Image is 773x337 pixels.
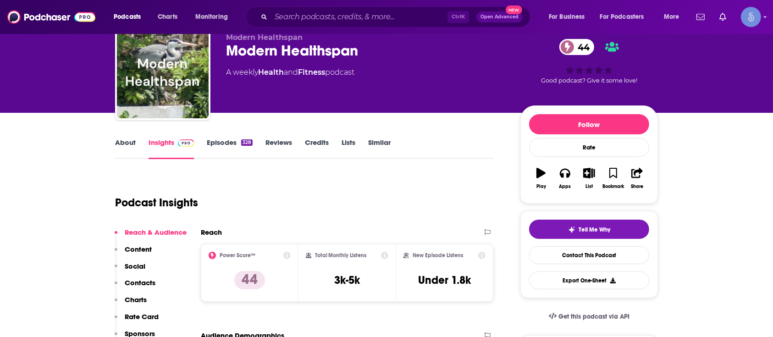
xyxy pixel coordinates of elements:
[115,295,147,312] button: Charts
[559,39,594,55] a: 44
[600,11,644,23] span: For Podcasters
[529,246,649,264] a: Contact This Podcast
[542,10,596,24] button: open menu
[189,10,240,24] button: open menu
[158,11,177,23] span: Charts
[476,11,523,22] button: Open AdvancedNew
[342,138,355,159] a: Lists
[265,138,292,159] a: Reviews
[741,7,761,27] img: User Profile
[577,162,601,195] button: List
[559,184,571,189] div: Apps
[368,138,391,159] a: Similar
[125,228,187,237] p: Reach & Audience
[602,184,624,189] div: Bookmark
[594,10,657,24] button: open menu
[226,67,354,78] div: A weekly podcast
[558,313,629,320] span: Get this podcast via API
[178,139,194,147] img: Podchaser Pro
[258,68,284,77] a: Health
[115,262,145,279] button: Social
[125,312,159,321] p: Rate Card
[568,226,575,233] img: tell me why sparkle
[284,68,298,77] span: and
[107,10,153,24] button: open menu
[541,305,637,328] a: Get this podcast via API
[585,184,593,189] div: List
[569,39,594,55] span: 44
[207,138,253,159] a: Episodes328
[549,11,585,23] span: For Business
[115,278,155,295] button: Contacts
[315,252,367,259] h2: Total Monthly Listens
[234,271,265,289] p: 44
[271,10,447,24] input: Search podcasts, credits, & more...
[195,11,228,23] span: Monitoring
[115,245,152,262] button: Content
[506,6,522,14] span: New
[125,262,145,271] p: Social
[657,10,691,24] button: open menu
[529,138,649,157] div: Rate
[125,295,147,304] p: Charts
[226,33,303,42] span: Modern Healthspan
[254,6,539,28] div: Search podcasts, credits, & more...
[664,11,679,23] span: More
[520,33,658,90] div: 44Good podcast? Give it some love!
[529,271,649,289] button: Export One-Sheet
[149,138,194,159] a: InsightsPodchaser Pro
[201,228,222,237] h2: Reach
[480,15,519,19] span: Open Advanced
[413,252,463,259] h2: New Episode Listens
[125,278,155,287] p: Contacts
[152,10,183,24] a: Charts
[115,312,159,329] button: Rate Card
[716,9,730,25] a: Show notifications dropdown
[579,226,611,233] span: Tell Me Why
[115,138,136,159] a: About
[117,27,209,118] img: Modern Healthspan
[631,184,643,189] div: Share
[741,7,761,27] button: Show profile menu
[305,138,329,159] a: Credits
[529,220,649,239] button: tell me why sparkleTell Me Why
[115,228,187,245] button: Reach & Audience
[529,114,649,134] button: Follow
[536,184,546,189] div: Play
[114,11,141,23] span: Podcasts
[125,245,152,254] p: Content
[298,68,325,77] a: Fitness
[115,196,198,210] h1: Podcast Insights
[529,162,553,195] button: Play
[220,252,255,259] h2: Power Score™
[541,77,637,84] span: Good podcast? Give it some love!
[334,273,360,287] h3: 3k-5k
[553,162,577,195] button: Apps
[7,8,95,26] img: Podchaser - Follow, Share and Rate Podcasts
[693,9,708,25] a: Show notifications dropdown
[625,162,649,195] button: Share
[741,7,761,27] span: Logged in as Spiral5-G1
[418,273,471,287] h3: Under 1.8k
[241,139,253,146] div: 328
[447,11,469,23] span: Ctrl K
[601,162,625,195] button: Bookmark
